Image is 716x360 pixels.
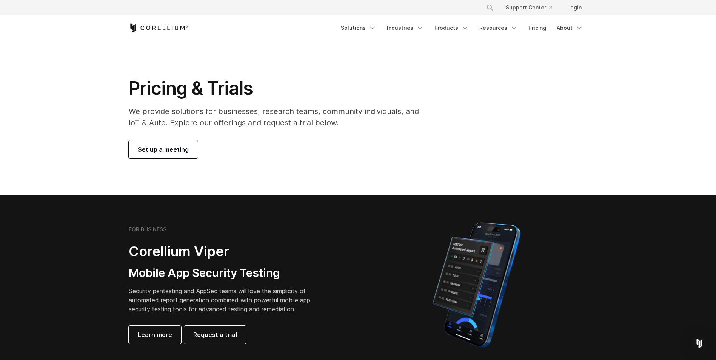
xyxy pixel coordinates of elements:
a: Request a trial [184,326,246,344]
h1: Pricing & Trials [129,77,430,100]
a: Industries [382,21,428,35]
a: Corellium Home [129,23,189,32]
span: Set up a meeting [138,145,189,154]
a: Resources [475,21,522,35]
a: Set up a meeting [129,140,198,158]
a: Pricing [524,21,551,35]
a: About [552,21,588,35]
a: Support Center [500,1,558,14]
div: Navigation Menu [477,1,588,14]
button: Search [483,1,497,14]
div: Open Intercom Messenger [690,334,708,352]
h2: Corellium Viper [129,243,322,260]
a: Products [430,21,473,35]
span: Learn more [138,330,172,339]
span: Request a trial [193,330,237,339]
a: Solutions [336,21,381,35]
h6: FOR BUSINESS [129,226,166,233]
img: Corellium MATRIX automated report on iPhone showing app vulnerability test results across securit... [420,219,533,351]
h3: Mobile App Security Testing [129,266,322,280]
a: Learn more [129,326,181,344]
p: Security pentesting and AppSec teams will love the simplicity of automated report generation comb... [129,286,322,314]
a: Login [561,1,588,14]
div: Navigation Menu [336,21,588,35]
p: We provide solutions for businesses, research teams, community individuals, and IoT & Auto. Explo... [129,106,430,128]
